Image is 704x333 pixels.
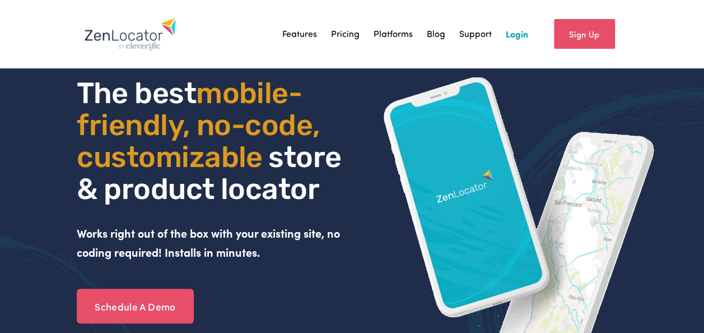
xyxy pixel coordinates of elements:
span: store & product locator [77,140,348,206]
a: Blog [427,26,445,43]
span: mobile- friendly, no-code, customizable [77,76,327,174]
span: The best [77,76,196,110]
a: Platforms [374,26,413,43]
img: Zenlocator [84,17,176,51]
strong: Works right out of the box with your existing site, no coding required! Installs in minutes. [77,225,343,260]
a: Pricing [331,26,360,43]
a: Sign Up [554,19,615,49]
a: Support [459,26,492,43]
a: Login [506,26,528,43]
a: Features [282,26,317,43]
a: Schedule A Demo [77,289,194,323]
